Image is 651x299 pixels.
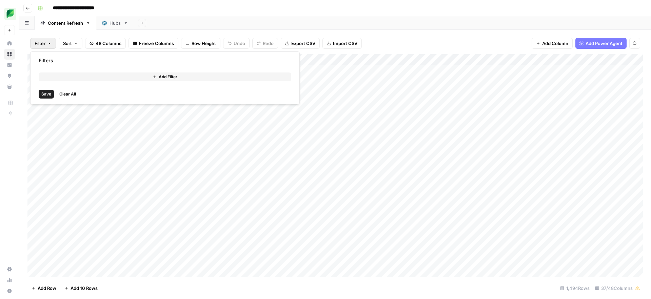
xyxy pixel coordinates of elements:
span: Add Row [38,285,56,292]
button: Undo [223,38,250,49]
span: Save [41,91,51,97]
span: Add 10 Rows [71,285,98,292]
button: 48 Columns [85,38,126,49]
span: Import CSV [333,40,357,47]
span: Add Filter [159,74,177,80]
button: Export CSV [281,38,320,49]
a: Insights [4,60,15,70]
div: Filter [30,51,300,104]
a: Usage [4,275,15,285]
span: Redo [263,40,274,47]
span: Add Power Agent [586,40,623,47]
button: Add Column [532,38,573,49]
button: Add Row [27,283,60,294]
button: Row Height [181,38,220,49]
span: Freeze Columns [139,40,174,47]
img: SproutSocial Logo [4,8,16,20]
button: Clear All [57,90,79,99]
div: Content Refresh [48,20,83,26]
span: Sort [63,40,72,47]
span: 48 Columns [96,40,121,47]
button: Filter [30,38,56,49]
span: Add Column [542,40,568,47]
div: 37/48 Columns [592,283,643,294]
div: 1,494 Rows [557,283,592,294]
button: Workspace: SproutSocial [4,5,15,22]
button: Redo [252,38,278,49]
button: Add Filter [39,72,291,81]
span: Filter [35,40,45,47]
div: Hubs [110,20,121,26]
span: Clear All [59,91,76,97]
button: Add 10 Rows [60,283,102,294]
span: Export CSV [291,40,315,47]
span: Row Height [192,40,216,47]
span: Undo [234,40,245,47]
button: Freeze Columns [129,38,178,49]
a: Hubs [96,16,134,30]
a: Browse [4,49,15,60]
a: Home [4,38,15,49]
a: Your Data [4,81,15,92]
div: Filters [33,55,297,67]
button: Import CSV [322,38,362,49]
a: Opportunities [4,70,15,81]
a: Content Refresh [35,16,96,30]
button: Save [39,90,54,99]
a: Settings [4,264,15,275]
button: Help + Support [4,285,15,296]
button: Add Power Agent [575,38,627,49]
button: Sort [59,38,82,49]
